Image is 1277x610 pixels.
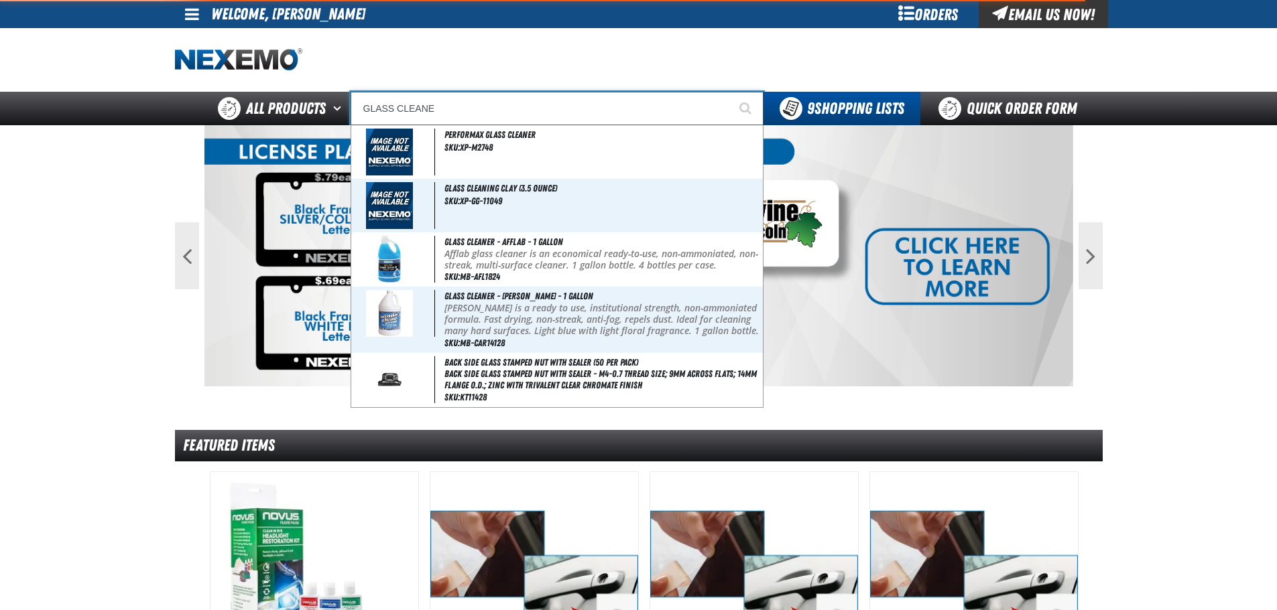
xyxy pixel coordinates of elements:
button: Start Searching [730,92,764,125]
span: SKU:XP-M2748 [444,142,493,153]
span: Glass Cleaner - [PERSON_NAME] - 1 Gallon [444,291,594,301]
div: Featured Items [175,430,1103,461]
img: 5b11580da8b34143613499-kt11428.jpg [366,356,413,403]
a: Quick Order Form [920,92,1102,125]
span: SKU:MB-AFL1824 [444,271,500,282]
input: Search [351,92,764,125]
span: Glass Cleaner - Afflab - 1 Gallon [444,236,563,247]
button: Previous [175,222,199,289]
img: missing_image.jpg [366,129,413,175]
p: [PERSON_NAME] is a ready to use, institutional strength, non-ammoniated formula. Fast drying, non... [444,303,760,348]
span: Back Side Glass Stamped Nut with Sealer (50 per pack) [444,357,638,368]
button: You have 9 Shopping Lists. Open to view details [764,92,920,125]
p: Afflab glass cleaner is an economical ready-to-use, non-ammoniated, non-streak, multi-surface cle... [444,248,760,271]
img: Nexemo logo [175,48,302,72]
span: Glass Cleaning Clay (3.5 ounce) [444,183,557,194]
span: Back Side Glass Stamped Nut with Sealer - M4-0.7 Thread Size; 9mm Across Flats; 14mm Flange O.D.;... [444,368,760,391]
span: Performax Glass Cleaner [444,129,536,140]
span: Shopping Lists [807,99,904,118]
img: 5b11587d7dd78305952399-winda-shine-glass-cleaner-1-gallon_2.jpg [366,290,413,337]
img: LP Frames-Inserts [204,125,1073,386]
button: Open All Products pages [328,92,351,125]
img: missing_image.jpg [366,182,413,229]
img: 5b11587d57a54404200121-afflab-glass-cleaner-1-gallon_2.jpg [366,236,413,283]
span: SKU:XP-GG-11049 [444,196,502,206]
span: SKU:MB-CAR14128 [444,337,505,348]
strong: 9 [807,99,814,118]
span: All Products [246,96,326,121]
button: Next [1079,222,1103,289]
span: SKU:KT11428 [444,392,487,402]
